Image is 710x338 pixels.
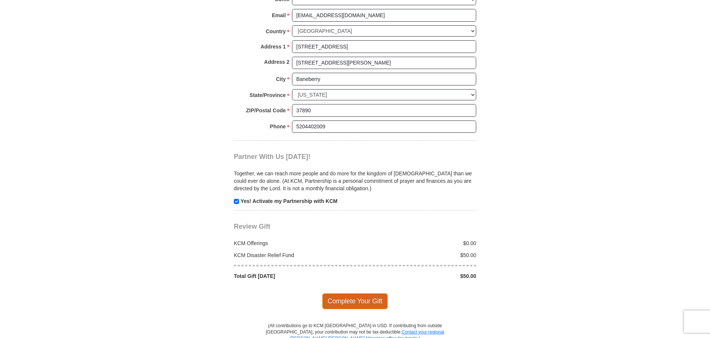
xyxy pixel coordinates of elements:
[234,170,476,192] p: Together, we can reach more people and do more for the kingdom of [DEMOGRAPHIC_DATA] than we coul...
[266,26,286,37] strong: Country
[355,251,480,259] div: $50.00
[241,198,337,204] strong: Yes! Activate my Partnership with KCM
[234,153,311,160] span: Partner With Us [DATE]!
[355,272,480,280] div: $50.00
[249,90,286,100] strong: State/Province
[270,121,286,132] strong: Phone
[261,41,286,52] strong: Address 1
[234,223,270,230] span: Review Gift
[272,10,286,21] strong: Email
[264,57,289,67] strong: Address 2
[355,240,480,247] div: $0.00
[276,74,286,84] strong: City
[230,240,355,247] div: KCM Offerings
[230,251,355,259] div: KCM Disaster Relief Fund
[246,105,286,116] strong: ZIP/Postal Code
[322,293,388,309] span: Complete Your Gift
[230,272,355,280] div: Total Gift [DATE]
